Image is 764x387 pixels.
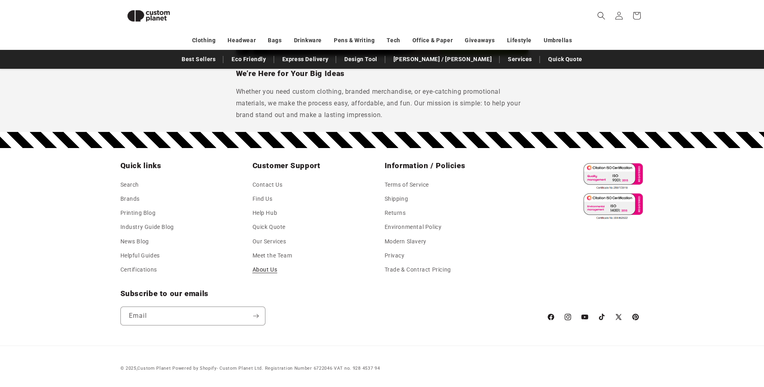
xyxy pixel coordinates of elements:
[120,206,156,220] a: Printing Blog
[334,33,375,47] a: Pens & Writing
[253,206,277,220] a: Help Hub
[120,249,160,263] a: Helpful Guides
[253,180,283,192] a: Contact Us
[120,3,177,29] img: Custom Planet
[385,192,408,206] a: Shipping
[385,249,405,263] a: Privacy
[137,366,171,371] a: Custom Planet
[120,180,139,192] a: Search
[120,235,149,249] a: News Blog
[387,33,400,47] a: Tech
[340,52,381,66] a: Design Tool
[178,52,219,66] a: Best Sellers
[294,33,322,47] a: Drinkware
[389,52,496,66] a: [PERSON_NAME] / [PERSON_NAME]
[629,300,764,387] iframe: Chat Widget
[120,220,174,234] a: Industry Guide Blog
[385,161,512,171] h2: Information / Policies
[592,7,610,25] summary: Search
[504,52,536,66] a: Services
[580,161,644,191] img: ISO 9001 Certified
[253,220,286,234] a: Quick Quote
[172,366,217,371] a: Powered by Shopify
[385,180,429,192] a: Terms of Service
[236,86,528,121] p: Whether you need custom clothing, branded merchandise, or eye-catching promotional materials, we ...
[120,192,140,206] a: Brands
[253,235,286,249] a: Our Services
[253,249,292,263] a: Meet the Team
[236,69,528,78] h3: We’re Here for Your Big Ideas
[385,235,427,249] a: Modern Slavery
[120,289,538,298] h2: Subscribe to our emails
[253,161,380,171] h2: Customer Support
[465,33,495,47] a: Giveaways
[120,366,171,371] small: © 2025,
[268,33,282,47] a: Bags
[385,263,451,277] a: Trade & Contract Pricing
[278,52,333,66] a: Express Delivery
[172,366,380,371] small: - Custom Planet Ltd. Registration Number 6722046 VAT no. 928 4537 94
[192,33,216,47] a: Clothing
[247,307,265,325] button: Subscribe
[228,33,256,47] a: Headwear
[544,33,572,47] a: Umbrellas
[385,220,442,234] a: Environmental Policy
[228,52,270,66] a: Eco Friendly
[385,206,406,220] a: Returns
[120,263,157,277] a: Certifications
[253,263,277,277] a: About Us
[120,161,248,171] h2: Quick links
[507,33,532,47] a: Lifestyle
[412,33,453,47] a: Office & Paper
[544,52,586,66] a: Quick Quote
[629,300,764,387] div: Chat-Widget
[580,191,644,221] img: ISO 14001 Certified
[253,192,273,206] a: Find Us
